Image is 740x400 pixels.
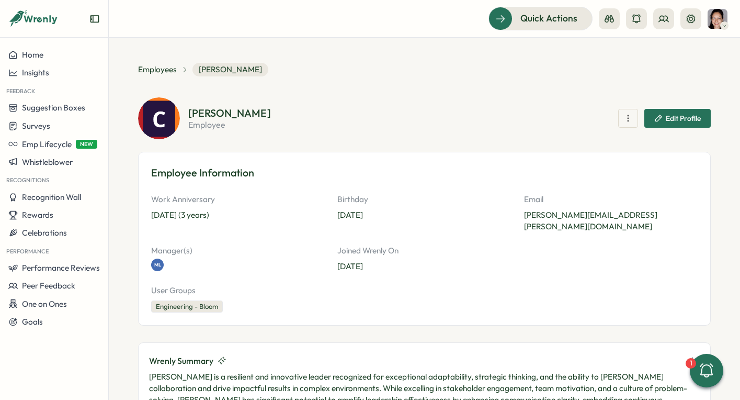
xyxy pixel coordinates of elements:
span: Goals [22,317,43,327]
img: Colin Buyck [138,97,180,139]
button: Quick Actions [488,7,593,30]
p: Manager(s) [151,245,325,257]
button: 1 [690,354,723,387]
h3: Employee Information [151,165,698,181]
span: Performance Reviews [22,263,100,273]
p: Email [524,194,698,205]
p: User Groups [151,285,698,296]
span: ML [154,261,161,269]
button: Edit Profile [644,109,711,128]
p: Work Anniversary [151,194,325,205]
p: [PERSON_NAME][EMAIL_ADDRESS][PERSON_NAME][DOMAIN_NAME] [524,209,698,232]
span: Insights [22,68,49,77]
span: Whistleblower [22,157,73,167]
span: Celebrations [22,228,67,238]
span: Emp Lifecycle [22,139,72,149]
a: Employees [138,64,177,75]
p: employee [188,120,271,129]
span: One on Ones [22,299,67,309]
span: Home [22,50,43,60]
div: Engineering - Bloom [151,301,223,313]
span: Edit Profile [666,115,701,122]
p: [DATE] [337,209,511,221]
span: Quick Actions [520,12,577,25]
span: Peer Feedback [22,281,75,291]
p: [DATE] [337,261,511,272]
button: Expand sidebar [89,14,100,24]
span: NEW [76,140,97,149]
h2: [PERSON_NAME] [188,108,271,118]
span: Recognition Wall [22,192,81,202]
p: Birthday [337,194,511,205]
span: Rewards [22,210,53,220]
a: ML [151,259,164,271]
span: Suggestion Boxes [22,103,85,113]
p: [DATE] (3 years) [151,209,325,221]
span: Wrenly Summary [149,354,213,368]
span: [PERSON_NAME] [192,63,268,76]
p: Joined Wrenly On [337,245,511,257]
div: 1 [686,358,696,369]
img: India Bastien [708,9,727,29]
span: Surveys [22,121,50,131]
